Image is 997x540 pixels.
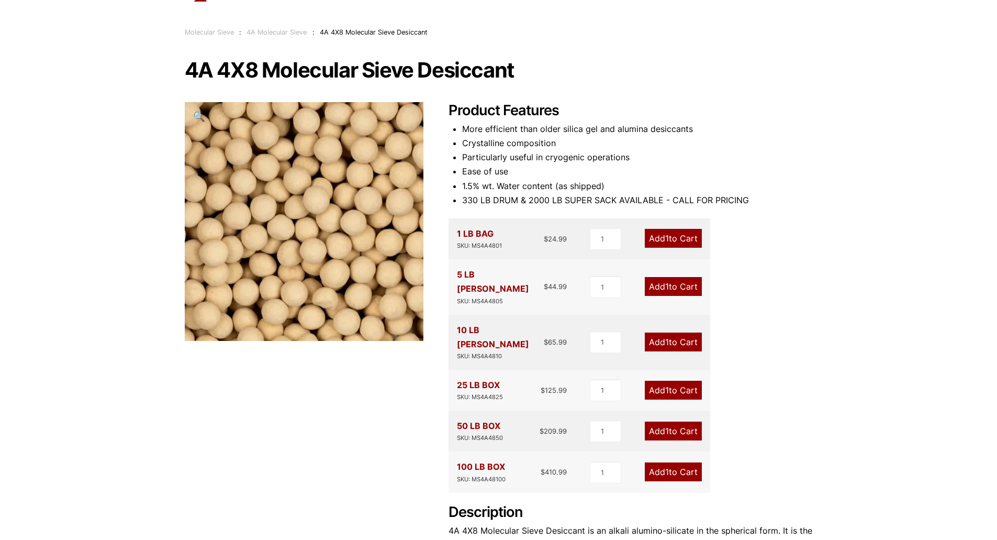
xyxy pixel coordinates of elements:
[462,179,813,193] li: 1.5% wt. Water content (as shipped)
[544,338,548,346] span: $
[457,227,502,251] div: 1 LB BAG
[541,386,567,394] bdi: 125.99
[540,427,544,435] span: $
[645,277,702,296] a: Add1to Cart
[239,28,241,36] span: :
[457,378,503,402] div: 25 LB BOX
[457,268,544,306] div: 5 LB [PERSON_NAME]
[462,136,813,150] li: Crystalline composition
[185,28,234,36] a: Molecular Sieve
[645,229,702,248] a: Add1to Cart
[457,419,503,443] div: 50 LB BOX
[665,233,669,244] span: 1
[457,323,544,361] div: 10 LB [PERSON_NAME]
[193,111,205,122] span: 🔍
[645,462,702,481] a: Add1to Cart
[544,338,567,346] bdi: 65.99
[645,381,702,400] a: Add1to Cart
[457,460,506,484] div: 100 LB BOX
[457,392,503,402] div: SKU: MS4A4825
[544,282,548,291] span: $
[247,28,307,36] a: 4A Molecular Sieve
[665,385,669,395] span: 1
[457,241,502,251] div: SKU: MS4A4801
[665,426,669,436] span: 1
[457,296,544,306] div: SKU: MS4A4805
[541,468,545,476] span: $
[457,351,544,361] div: SKU: MS4A4810
[462,122,813,136] li: More efficient than older silica gel and alumina desiccants
[544,235,567,243] bdi: 24.99
[449,504,813,521] h2: Description
[457,433,503,443] div: SKU: MS4A4850
[449,102,813,119] h2: Product Features
[320,28,428,36] span: 4A 4X8 Molecular Sieve Desiccant
[665,467,669,477] span: 1
[645,422,702,440] a: Add1to Cart
[462,150,813,164] li: Particularly useful in cryogenic operations
[665,281,669,292] span: 1
[540,427,567,435] bdi: 209.99
[462,164,813,179] li: Ease of use
[665,337,669,347] span: 1
[185,59,813,81] h1: 4A 4X8 Molecular Sieve Desiccant
[457,475,506,484] div: SKU: MS4A48100
[544,235,548,243] span: $
[185,102,214,131] a: View full-screen image gallery
[544,282,567,291] bdi: 44.99
[645,333,702,351] a: Add1to Cart
[541,468,567,476] bdi: 410.99
[312,28,315,36] span: :
[541,386,545,394] span: $
[462,193,813,207] li: 330 LB DRUM & 2000 LB SUPER SACK AVAILABLE - CALL FOR PRICING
